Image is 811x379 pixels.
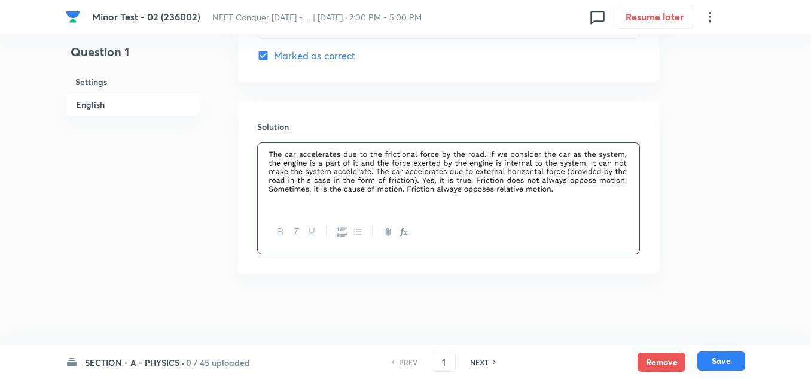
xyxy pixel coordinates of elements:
[66,93,200,116] h6: English
[470,357,489,368] h6: NEXT
[66,10,80,24] img: Company Logo
[92,10,200,23] span: Minor Test - 02 (236002)
[257,120,640,133] h6: Solution
[697,351,745,371] button: Save
[267,150,630,195] img: 30-09-25-07:56:20-AM
[66,43,200,71] h4: Question 1
[399,357,417,368] h6: PREV
[274,48,356,63] span: Marked as correct
[212,11,422,23] span: NEET Conquer [DATE] - ... | [DATE] · 2:00 PM - 5:00 PM
[66,71,200,93] h6: Settings
[85,356,184,369] h6: SECTION - A - PHYSICS ·
[186,356,250,369] h6: 0 / 45 uploaded
[66,10,83,24] a: Company Logo
[617,5,693,29] button: Resume later
[638,353,685,372] button: Remove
